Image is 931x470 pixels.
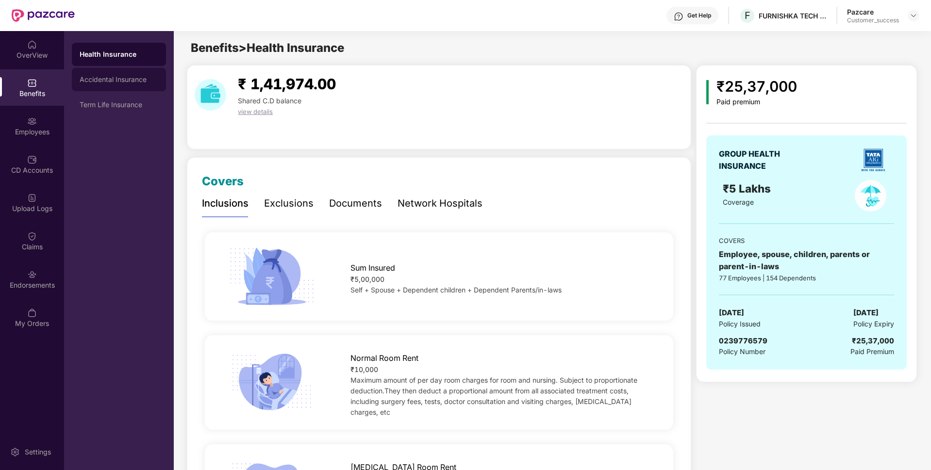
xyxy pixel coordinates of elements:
img: svg+xml;base64,PHN2ZyBpZD0iRW1wbG95ZWVzIiB4bWxucz0iaHR0cDovL3d3dy53My5vcmcvMjAwMC9zdmciIHdpZHRoPS... [27,116,37,126]
span: Sum Insured [350,262,395,274]
div: 77 Employees | 154 Dependents [719,273,894,283]
img: svg+xml;base64,PHN2ZyBpZD0iQmVuZWZpdHMiIHhtbG5zPSJodHRwOi8vd3d3LnczLm9yZy8yMDAwL3N2ZyIgd2lkdGg9Ij... [27,78,37,88]
div: Employee, spouse, children, parents or parent-in-laws [719,248,894,273]
div: ₹10,000 [350,364,652,375]
div: Settings [22,447,54,457]
span: Maximum amount of per day room charges for room and nursing. Subject to proportionate deduction.T... [350,376,637,416]
div: COVERS [719,236,894,245]
img: svg+xml;base64,PHN2ZyBpZD0iQ2xhaW0iIHhtbG5zPSJodHRwOi8vd3d3LnczLm9yZy8yMDAwL3N2ZyIgd2lkdGg9IjIwIi... [27,231,37,241]
img: svg+xml;base64,PHN2ZyBpZD0iSGVscC0zMngzMiIgeG1sbnM9Imh0dHA6Ly93d3cudzMub3JnLzIwMDAvc3ZnIiB3aWR0aD... [674,12,683,21]
img: svg+xml;base64,PHN2ZyBpZD0iRHJvcGRvd24tMzJ4MzIiIHhtbG5zPSJodHRwOi8vd3d3LnczLm9yZy8yMDAwL3N2ZyIgd2... [910,12,917,19]
img: icon [706,80,709,104]
div: Inclusions [202,196,249,211]
div: ₹5,00,000 [350,274,652,285]
div: GROUP HEALTH INSURANCE [719,148,804,172]
div: Network Hospitals [398,196,482,211]
span: Policy Issued [719,319,761,329]
img: svg+xml;base64,PHN2ZyBpZD0iVXBsb2FkX0xvZ3MiIGRhdGEtbmFtZT0iVXBsb2FkIExvZ3MiIHhtbG5zPSJodHRwOi8vd3... [27,193,37,203]
div: Customer_success [847,16,899,24]
div: Term Life Insurance [80,101,158,109]
span: view details [238,108,273,115]
img: svg+xml;base64,PHN2ZyBpZD0iQ0RfQWNjb3VudHMiIGRhdGEtbmFtZT0iQ0QgQWNjb3VudHMiIHhtbG5zPSJodHRwOi8vd3... [27,155,37,164]
div: ₹25,37,000 [852,335,894,347]
img: svg+xml;base64,PHN2ZyBpZD0iU2V0dGluZy0yMHgyMCIgeG1sbnM9Imh0dHA6Ly93d3cudzMub3JnLzIwMDAvc3ZnIiB3aW... [10,447,20,457]
div: Get Help [687,12,711,19]
span: F [745,10,750,21]
img: download [195,79,226,111]
div: Health Insurance [80,49,158,59]
span: [DATE] [853,307,879,319]
div: Paid premium [716,98,797,106]
div: Documents [329,196,382,211]
img: icon [226,244,317,308]
span: Shared C.D balance [238,97,301,105]
span: Policy Number [719,347,765,356]
div: Accidental Insurance [80,76,158,83]
span: Self + Spouse + Dependent children + Dependent Parents/in-laws [350,286,562,294]
span: Benefits > Health Insurance [191,41,344,55]
div: Pazcare [847,7,899,16]
span: [DATE] [719,307,744,319]
span: Policy Expiry [853,319,894,329]
img: svg+xml;base64,PHN2ZyBpZD0iSG9tZSIgeG1sbnM9Imh0dHA6Ly93d3cudzMub3JnLzIwMDAvc3ZnIiB3aWR0aD0iMjAiIG... [27,40,37,49]
div: ₹25,37,000 [716,75,797,98]
img: svg+xml;base64,PHN2ZyBpZD0iTXlfT3JkZXJzIiBkYXRhLW5hbWU9Ik15IE9yZGVycyIgeG1sbnM9Imh0dHA6Ly93d3cudz... [27,308,37,318]
span: ₹ 1,41,974.00 [238,75,336,93]
img: policyIcon [855,180,886,211]
img: icon [226,350,317,414]
img: insurerLogo [856,143,890,177]
div: Exclusions [264,196,314,211]
span: Coverage [723,198,754,206]
div: FURNISHKA TECH PRIVATE LIMITED [759,11,827,20]
span: Covers [202,174,244,188]
span: Normal Room Rent [350,352,418,364]
img: svg+xml;base64,PHN2ZyBpZD0iRW5kb3JzZW1lbnRzIiB4bWxucz0iaHR0cDovL3d3dy53My5vcmcvMjAwMC9zdmciIHdpZH... [27,270,37,279]
img: New Pazcare Logo [12,9,75,22]
span: ₹5 Lakhs [723,182,774,195]
span: 0239776579 [719,336,767,345]
span: Paid Premium [850,346,894,357]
